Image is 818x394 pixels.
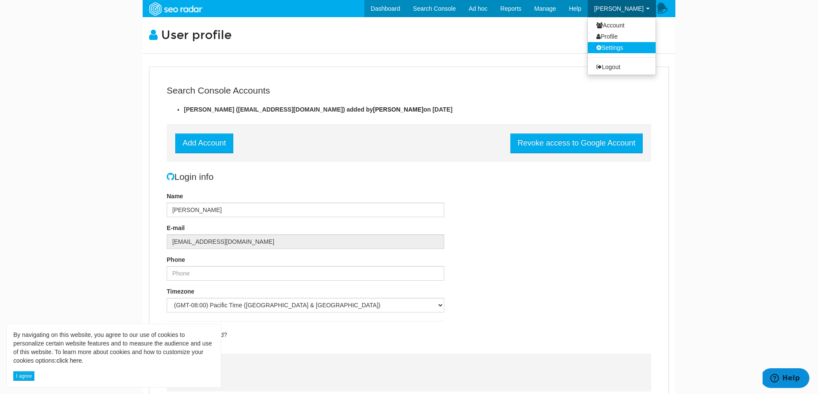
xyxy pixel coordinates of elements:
[469,5,488,12] span: Ad hoc
[413,5,456,12] span: Search Console
[373,106,423,113] a: [PERSON_NAME]
[167,192,183,200] label: Name
[167,266,444,281] input: Phone
[167,170,485,183] div: Login info
[175,331,227,338] label: Change password?
[167,224,185,232] label: E-mail
[167,203,444,217] input: Name
[184,105,452,114] label: [PERSON_NAME] ([EMAIL_ADDRESS][DOMAIN_NAME]) added by on [DATE]
[594,5,644,12] span: [PERSON_NAME]
[588,61,656,73] a: Logout
[588,31,656,42] a: Profile
[501,5,522,12] span: Reports
[167,84,651,97] div: Search Console Accounts
[534,5,556,12] span: Manage
[510,133,643,153] a: Revoke access to Google Account
[167,234,444,249] div: [EMAIL_ADDRESS][DOMAIN_NAME]
[56,357,82,364] a: click here
[146,1,205,17] img: SEORadar
[588,20,656,31] a: Account
[569,5,581,12] span: Help
[167,287,194,296] label: Timezone
[588,42,656,53] a: Settings
[167,255,185,264] label: Phone
[161,28,232,42] span: User profile
[13,371,34,381] button: I agree
[763,368,809,390] iframe: Opens a widget where you can find more information
[13,330,214,365] div: By navigating on this website, you agree to our use of cookies to personalize certain website fea...
[175,133,233,153] a: Add Account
